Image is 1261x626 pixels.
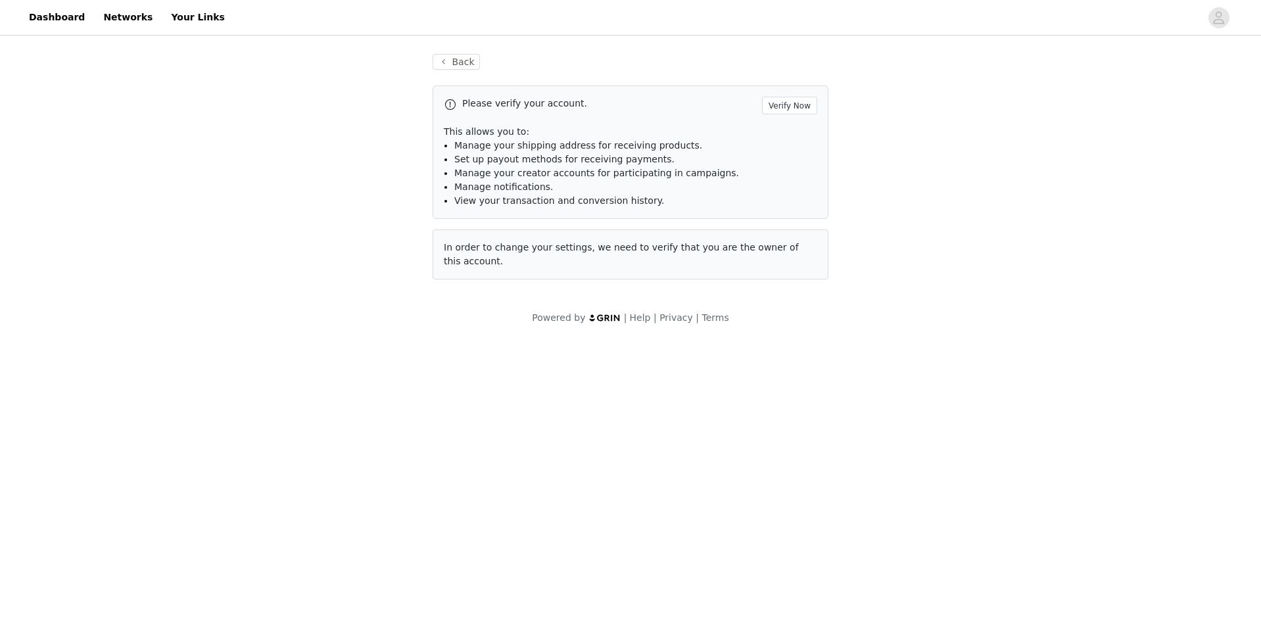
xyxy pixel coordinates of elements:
span: In order to change your settings, we need to verify that you are the owner of this account. [444,242,799,266]
div: avatar [1212,7,1225,28]
a: Dashboard [21,3,93,32]
p: Please verify your account. [462,97,757,110]
span: Manage notifications. [454,181,554,192]
button: Verify Now [762,97,817,114]
a: Terms [702,312,728,323]
span: Powered by [532,312,585,323]
button: Back [433,54,480,70]
span: Manage your creator accounts for participating in campaigns. [454,168,739,178]
img: logo [588,314,621,322]
a: Help [630,312,651,323]
a: Your Links [163,3,233,32]
a: Networks [95,3,160,32]
p: This allows you to: [444,125,817,139]
span: | [624,312,627,323]
span: | [654,312,657,323]
a: Privacy [659,312,693,323]
span: | [696,312,699,323]
span: View your transaction and conversion history. [454,195,664,206]
span: Manage your shipping address for receiving products. [454,140,702,151]
span: Set up payout methods for receiving payments. [454,154,675,164]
